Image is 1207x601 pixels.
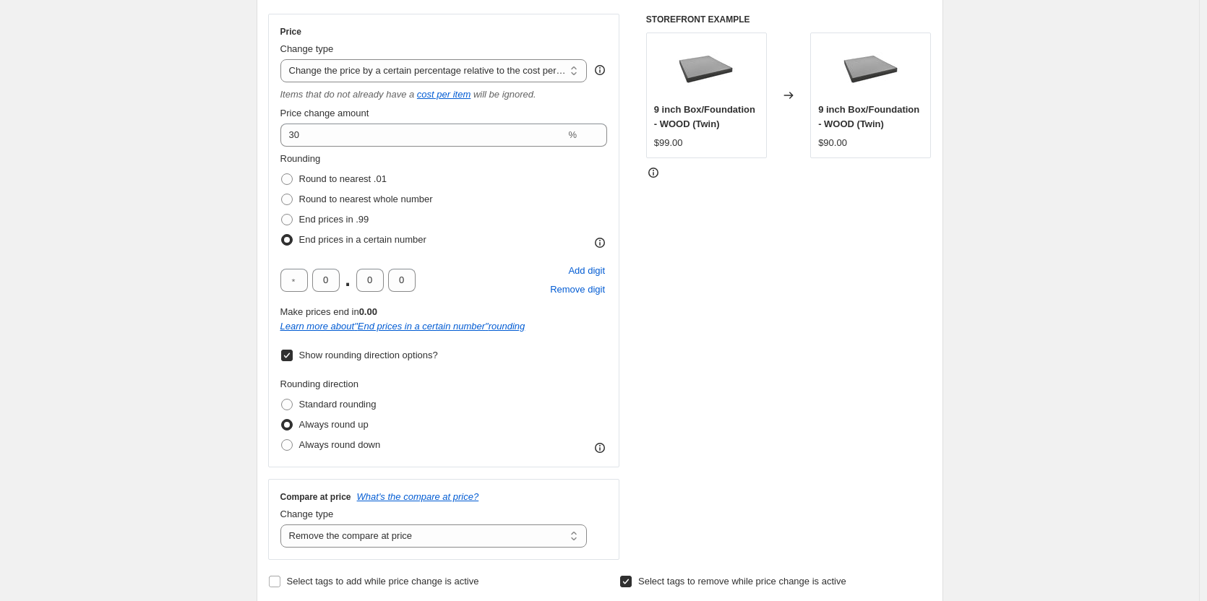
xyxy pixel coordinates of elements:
[638,576,846,587] span: Select tags to remove while price change is active
[550,282,605,297] span: Remove digit
[280,321,525,332] i: Learn more about " End prices in a certain number " rounding
[299,419,369,430] span: Always round up
[299,194,433,204] span: Round to nearest whole number
[654,104,755,129] span: 9 inch Box/Foundation - WOOD (Twin)
[299,214,369,225] span: End prices in .99
[280,43,334,54] span: Change type
[568,264,605,278] span: Add digit
[287,576,479,587] span: Select tags to add while price change is active
[299,439,381,450] span: Always round down
[280,491,351,503] h3: Compare at price
[593,63,607,77] div: help
[299,173,387,184] span: Round to nearest .01
[646,14,932,25] h6: STOREFRONT EXAMPLE
[548,280,607,299] button: Remove placeholder
[654,136,683,150] div: $99.00
[299,350,438,360] span: Show rounding direction options?
[344,269,352,292] span: .
[677,40,735,98] img: prod_1790987912_80x.jpg
[359,306,377,317] b: 0.00
[280,509,334,519] span: Change type
[280,89,415,100] i: Items that do not already have a
[280,108,369,118] span: Price change amount
[357,491,479,502] button: What's the compare at price?
[842,40,900,98] img: prod_1790987912_80x.jpg
[473,89,536,100] i: will be ignored.
[280,306,377,317] span: Make prices end in
[299,234,426,245] span: End prices in a certain number
[356,269,384,292] input: ﹡
[299,399,377,410] span: Standard rounding
[280,379,358,389] span: Rounding direction
[280,153,321,164] span: Rounding
[388,269,416,292] input: ﹡
[312,269,340,292] input: ﹡
[818,104,919,129] span: 9 inch Box/Foundation - WOOD (Twin)
[280,124,566,147] input: 50
[280,321,525,332] a: Learn more about"End prices in a certain number"rounding
[280,26,301,38] h3: Price
[280,269,308,292] input: ﹡
[568,129,577,140] span: %
[566,261,607,280] button: Add placeholder
[417,89,471,100] a: cost per item
[818,136,847,150] div: $90.00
